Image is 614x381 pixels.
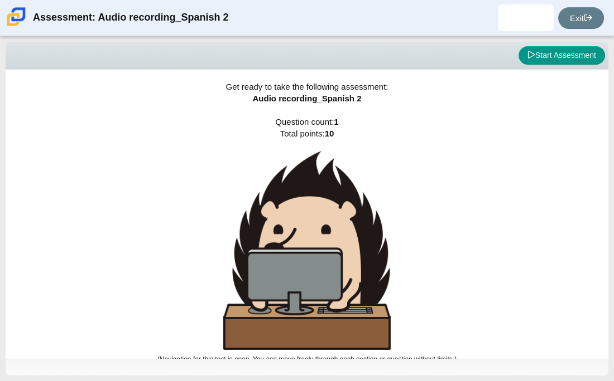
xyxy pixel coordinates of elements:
[334,117,338,126] b: 1
[157,355,457,363] small: (Navigation for this test is open. You can move freely through each section or question without l...
[517,9,535,27] img: danial.checkai-rei.C76FaJ
[157,117,457,363] span: Question count: Total points:
[33,4,228,31] div: Assessment: Audio recording_Spanish 2
[4,5,28,28] img: Carmen School of Science & Technology
[252,94,361,103] span: Audio recording_Spanish 2
[223,151,391,350] img: hedgehog-behind-computer-large.png
[558,7,604,29] a: Exit
[519,46,605,65] button: Start Assessment
[226,82,388,91] span: Get ready to take the following assessment:
[325,129,334,138] b: 10
[4,21,28,30] a: Carmen School of Science & Technology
